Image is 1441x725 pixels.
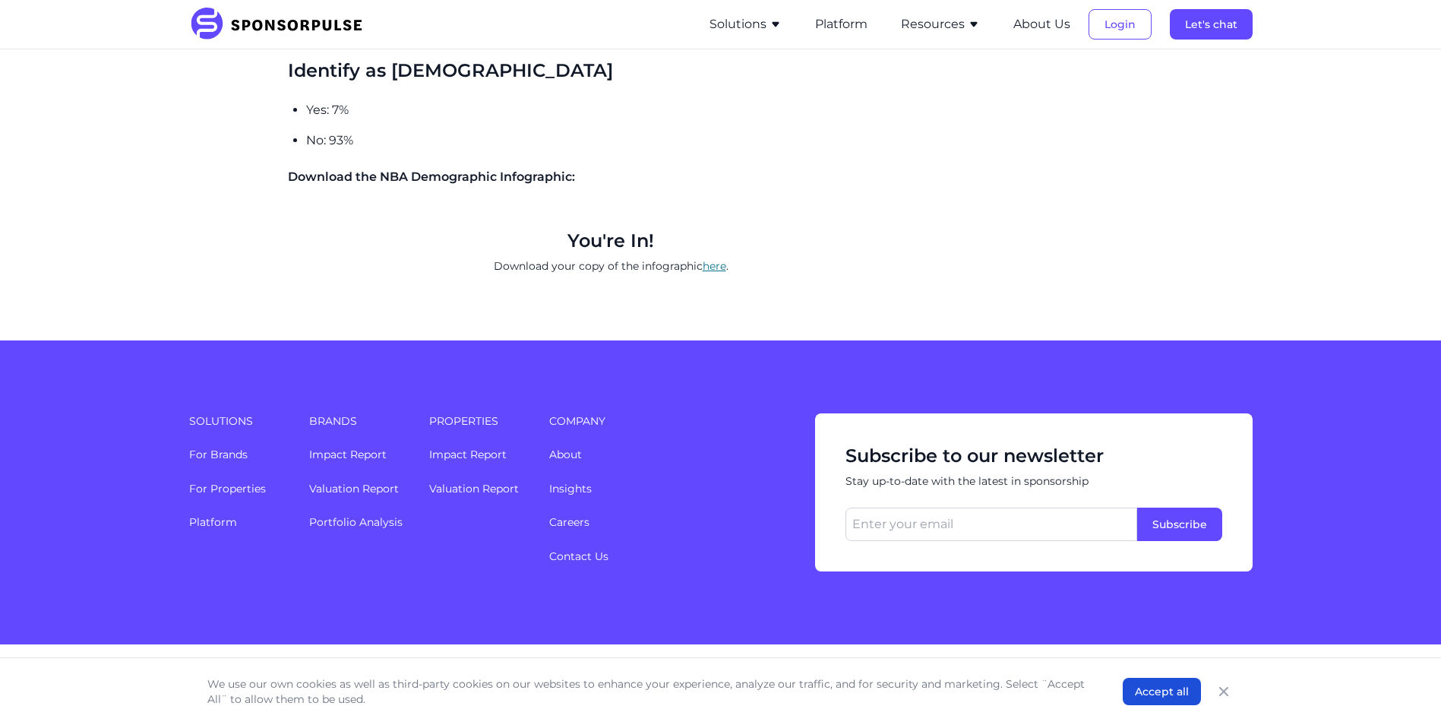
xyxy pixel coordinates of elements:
img: SponsorPulse [189,8,374,41]
span: Company [549,413,771,429]
span: Properties [429,413,531,429]
div: You're In! [300,229,922,253]
a: Portfolio Analysis [309,515,403,529]
a: Insights [549,482,592,495]
a: Platform [189,515,237,529]
a: Careers [549,515,589,529]
button: Accept all [1123,678,1201,705]
a: Let's chat [1170,17,1253,31]
span: Subscribe to our newsletter [845,444,1222,468]
a: About [549,448,582,461]
button: Platform [815,15,867,33]
a: For Properties [189,482,266,495]
a: About Us [1013,17,1070,31]
span: Brands [309,413,411,429]
button: Login [1089,9,1152,40]
a: Impact Report [429,448,507,461]
p: No: 93% [306,131,934,150]
button: Solutions [709,15,782,33]
input: Enter your email [845,508,1137,541]
a: Valuation Report [429,482,519,495]
p: Download your copy of the infographic . [300,253,922,280]
button: Resources [901,15,980,33]
span: Stay up-to-date with the latest in sponsorship [845,474,1222,489]
a: Platform [815,17,867,31]
a: here [703,259,726,273]
button: About Us [1013,15,1070,33]
span: Download the NBA Demographic Infographic: [288,169,575,184]
a: Valuation Report [309,482,399,495]
button: Close [1213,681,1234,702]
iframe: Chat Widget [1365,652,1441,725]
a: For Brands [189,448,248,461]
a: Login [1089,17,1152,31]
a: Impact Report [309,448,387,461]
button: Let's chat [1170,9,1253,40]
p: We use our own cookies as well as third-party cookies on our websites to enhance your experience,... [207,676,1092,707]
span: Solutions [189,413,291,429]
a: Contact Us [549,549,608,563]
button: Subscribe [1137,508,1222,541]
p: Yes: 7% [306,101,934,119]
h3: Identify as [DEMOGRAPHIC_DATA] [288,59,934,82]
